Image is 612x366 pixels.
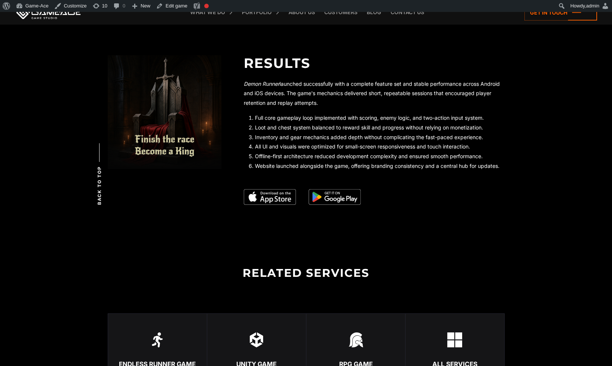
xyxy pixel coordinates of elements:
[255,132,505,142] li: Inventory and gear mechanics added depth without complicating the fast-paced experience.
[255,151,505,161] li: Offline-first architecture reduced development complexity and ensured smooth performance.
[249,332,264,347] img: Unity logo footer
[309,189,361,205] img: Android Apps
[586,3,599,9] span: admin
[204,4,209,8] div: Focus keyphrase not set
[244,55,505,71] h2: RESULTS
[255,123,505,132] li: Loot and chest system balanced to reward skill and progress without relying on monetization.
[348,332,363,347] img: Rpg game development
[524,4,597,21] a: Get in touch
[150,332,165,347] img: Endless runner game development logo footer
[255,142,505,151] li: All UI and visuals were optimized for small-screen responsiveness and touch interaction.
[96,166,103,205] span: Back to top
[244,79,505,108] p: launched successfully with a complete feature set and stable performance across Android and iOS d...
[255,113,505,123] li: Full core gameplay loop implemented with scoring, enemy logic, and two-action input system.
[244,189,296,205] img: App Store
[244,81,280,87] em: Demon Runner
[108,235,505,298] h2: RELATED SERVICES
[255,161,505,171] li: Website launched alongside the game, offering branding consistency and a central hub for updates.
[447,332,462,347] img: Game development services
